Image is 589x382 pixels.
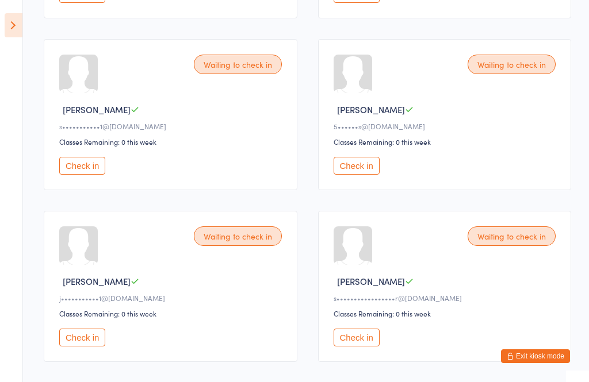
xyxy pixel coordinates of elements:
[194,55,282,74] div: Waiting to check in
[501,349,570,363] button: Exit kiosk mode
[337,275,405,287] span: [PERSON_NAME]
[334,293,560,303] div: s•••••••••••••••••r@[DOMAIN_NAME]
[63,275,131,287] span: [PERSON_NAME]
[194,226,282,246] div: Waiting to check in
[334,137,560,146] div: Classes Remaining: 0 this week
[334,157,380,175] button: Check in
[334,329,380,346] button: Check in
[59,293,285,303] div: j•••••••••••1@[DOMAIN_NAME]
[59,329,105,346] button: Check in
[63,103,131,115] span: [PERSON_NAME]
[468,226,556,246] div: Waiting to check in
[59,157,105,175] button: Check in
[59,137,285,146] div: Classes Remaining: 0 this week
[59,308,285,318] div: Classes Remaining: 0 this week
[468,55,556,74] div: Waiting to check in
[337,103,405,115] span: [PERSON_NAME]
[334,308,560,318] div: Classes Remaining: 0 this week
[334,121,560,131] div: 5••••••s@[DOMAIN_NAME]
[59,121,285,131] div: s•••••••••••1@[DOMAIN_NAME]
